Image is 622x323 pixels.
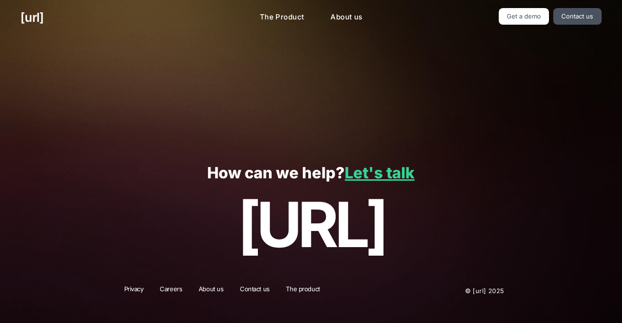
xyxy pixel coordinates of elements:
[252,8,312,27] a: The Product
[553,8,602,25] a: Contact us
[345,164,414,182] a: Let's talk
[499,8,549,25] a: Get a demo
[234,285,276,297] a: Contact us
[20,165,601,182] p: How can we help?
[408,285,504,297] p: © [URL] 2025
[118,285,150,297] a: Privacy
[20,190,601,260] p: [URL]
[323,8,370,27] a: About us
[192,285,230,297] a: About us
[154,285,188,297] a: Careers
[280,285,326,297] a: The product
[20,8,44,27] a: [URL]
